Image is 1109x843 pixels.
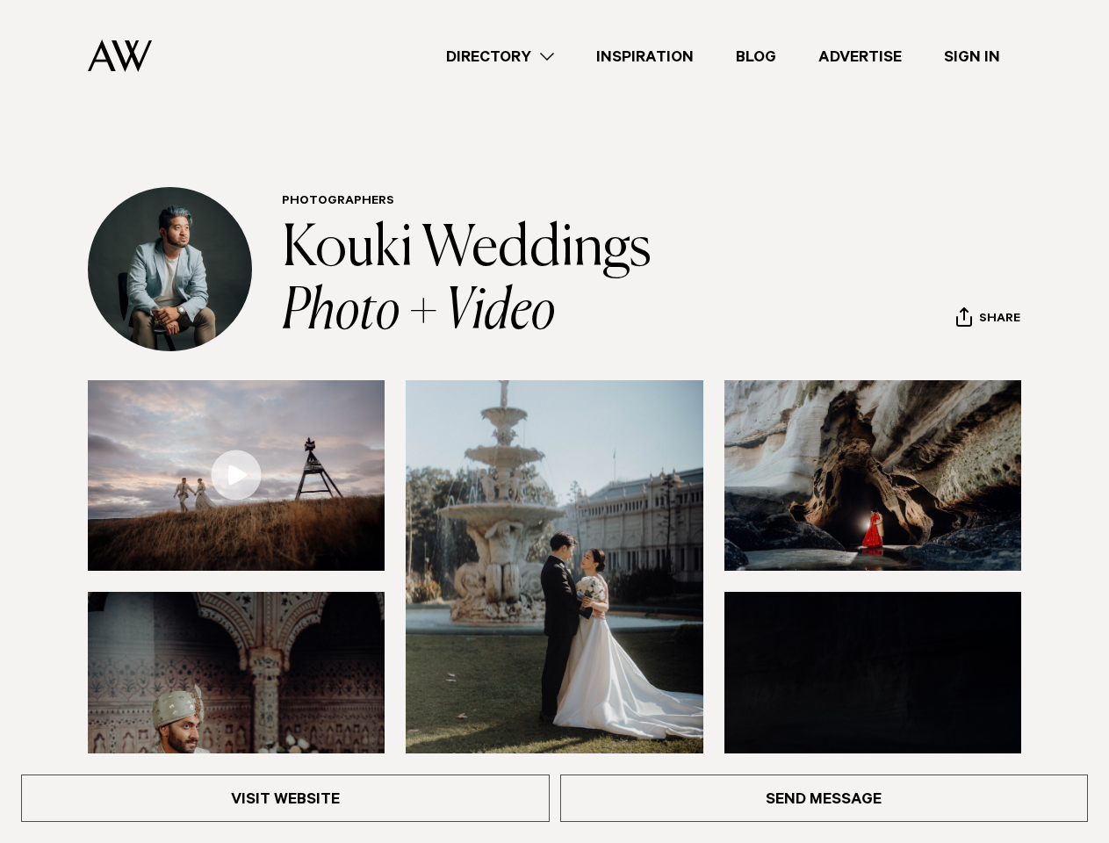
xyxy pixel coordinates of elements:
a: Kouki Weddings Photo + Video [282,221,652,341]
a: Inspiration [575,45,715,68]
a: Advertise [797,45,923,68]
button: Share [955,306,1021,333]
span: Share [979,312,1020,328]
img: Auckland Weddings Logo [88,40,152,72]
a: Send Message [560,775,1089,822]
a: Photographers [282,195,394,209]
a: Directory [425,45,575,68]
a: Sign In [923,45,1021,68]
a: Visit Website [21,775,550,822]
a: Blog [715,45,797,68]
img: Profile Avatar [88,187,252,351]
